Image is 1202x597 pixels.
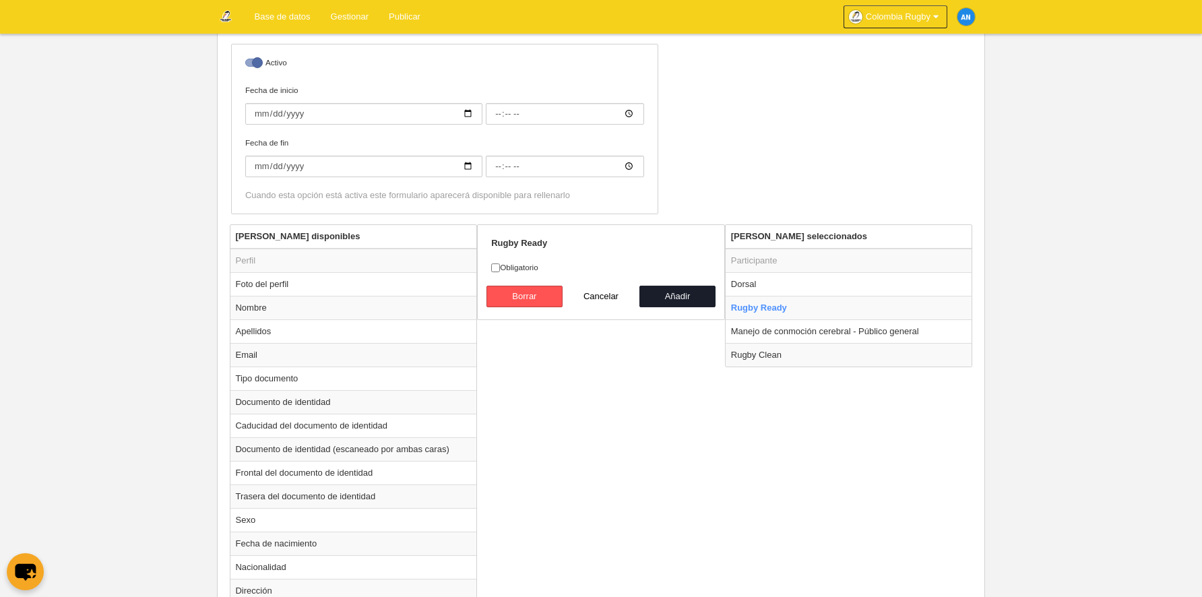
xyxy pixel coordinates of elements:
a: Colombia Rugby [844,5,947,28]
button: Borrar [486,286,563,307]
input: Fecha de fin [245,156,482,177]
th: [PERSON_NAME] seleccionados [726,225,972,249]
div: Cuando esta opción está activa este formulario aparecerá disponible para rellenarlo [245,189,644,201]
td: Sexo [230,508,477,532]
td: Nombre [230,296,477,319]
td: Participante [726,249,972,273]
label: Fecha de inicio [245,84,644,125]
img: Colombia Rugby [218,8,234,24]
td: Trasera del documento de identidad [230,484,477,508]
td: Foto del perfil [230,272,477,296]
td: Rugby Clean [726,343,972,367]
td: Email [230,343,477,367]
label: Fecha de fin [245,137,644,177]
strong: Rugby Ready [491,238,547,248]
input: Fecha de fin [486,156,644,177]
input: Fecha de inicio [245,103,482,125]
td: Nacionalidad [230,555,477,579]
td: Apellidos [230,319,477,343]
label: Activo [245,57,644,72]
label: Obligatorio [491,261,711,274]
th: [PERSON_NAME] disponibles [230,225,477,249]
td: Perfil [230,249,477,273]
td: Manejo de conmoción cerebral - Público general [726,319,972,343]
img: c2l6ZT0zMHgzMCZmcz05JnRleHQ9QU4mYmc9MWU4OGU1.png [957,8,975,26]
td: Caducidad del documento de identidad [230,414,477,437]
td: Rugby Ready [726,296,972,319]
button: Añadir [639,286,716,307]
input: Obligatorio [491,263,500,272]
img: Oanpu9v8aySI.30x30.jpg [849,10,862,24]
span: Colombia Rugby [866,10,930,24]
td: Dorsal [726,272,972,296]
td: Fecha de nacimiento [230,532,477,555]
td: Tipo documento [230,367,477,390]
input: Fecha de inicio [486,103,644,125]
td: Frontal del documento de identidad [230,461,477,484]
td: Documento de identidad [230,390,477,414]
td: Documento de identidad (escaneado por ambas caras) [230,437,477,461]
button: chat-button [7,553,44,590]
button: Cancelar [563,286,639,307]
